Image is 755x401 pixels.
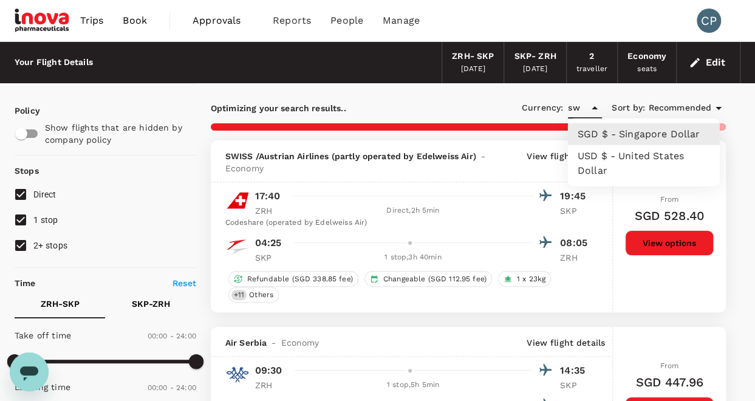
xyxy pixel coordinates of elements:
[33,241,67,250] span: 2+ stops
[625,230,714,256] button: View options
[225,363,250,387] img: JU
[586,100,603,117] button: Close
[527,337,605,349] p: View flight details
[612,101,645,115] span: Sort by :
[527,150,605,174] p: View flight details
[15,105,26,117] p: Policy
[267,337,281,349] span: -
[568,145,720,182] li: USD $ - United States Dollar
[255,205,285,217] p: ZRH
[560,379,590,391] p: SKP
[634,206,705,225] h6: SGD 528.40
[364,271,492,287] div: Changeable (SGD 112.95 fee)
[33,215,58,225] span: 1 stop
[15,166,39,176] strong: Stops
[635,372,703,392] h6: SGD 447.96
[576,63,607,75] div: traveller
[512,274,550,284] span: 1 x 23kg
[660,362,679,370] span: From
[255,252,285,264] p: SKP
[255,236,282,250] p: 04:25
[293,205,533,217] div: Direct , 2h 5min
[193,13,253,28] span: Approvals
[15,277,36,289] p: Time
[225,150,476,162] span: SWISS / Austrian Airlines (partly operated by Edelweiss Air)
[330,13,363,28] span: People
[132,298,170,310] p: SKP - ZRH
[476,150,490,162] span: -
[15,56,93,69] div: Your Flight Details
[627,50,666,63] div: Economy
[80,13,104,28] span: Trips
[228,287,279,303] div: +11Others
[560,205,590,217] p: SKP
[211,102,468,114] p: Optimizing your search results..
[10,352,49,391] iframe: Button to launch messaging window, conversation in progress
[452,50,494,63] div: ZRH - SKP
[228,271,358,287] div: Refundable (SGD 338.85 fee)
[686,53,730,72] button: Edit
[568,123,720,145] li: SGD $ - Singapore Dollar
[41,298,80,310] p: ZRH - SKP
[255,363,282,378] p: 09:30
[225,337,267,349] span: Air Serbia
[589,50,594,63] div: 2
[225,217,590,229] div: Codeshare (operated by Edelweiss Air)
[45,122,189,146] p: Show flights that are hidden by company policy
[522,101,563,115] span: Currency :
[255,189,281,204] p: 17:40
[255,379,285,391] p: ZRH
[378,274,491,284] span: Changeable (SGD 112.95 fee)
[498,271,551,287] div: 1 x 23kg
[514,50,556,63] div: SKP - ZRH
[173,277,196,289] p: Reset
[15,7,70,34] img: iNova Pharmaceuticals
[383,13,420,28] span: Manage
[293,252,533,264] div: 1 stop , 3h 40min
[461,63,485,75] div: [DATE]
[148,383,196,392] span: 00:00 - 24:00
[560,252,590,264] p: ZRH
[560,236,590,250] p: 08:05
[273,13,311,28] span: Reports
[231,290,247,300] span: + 11
[244,290,278,300] span: Others
[123,13,147,28] span: Book
[281,337,319,349] span: Economy
[225,162,264,174] span: Economy
[560,363,590,378] p: 14:35
[225,188,250,213] img: LX
[637,63,657,75] div: seats
[560,189,590,204] p: 19:45
[242,274,358,284] span: Refundable (SGD 338.85 fee)
[33,190,56,199] span: Direct
[660,195,679,204] span: From
[648,101,711,115] span: Recommended
[15,381,70,393] p: Landing time
[148,332,196,340] span: 00:00 - 24:00
[523,63,547,75] div: [DATE]
[15,329,71,341] p: Take off time
[697,9,721,33] div: CP
[293,379,533,391] div: 1 stop , 5h 5min
[225,235,250,259] img: OS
